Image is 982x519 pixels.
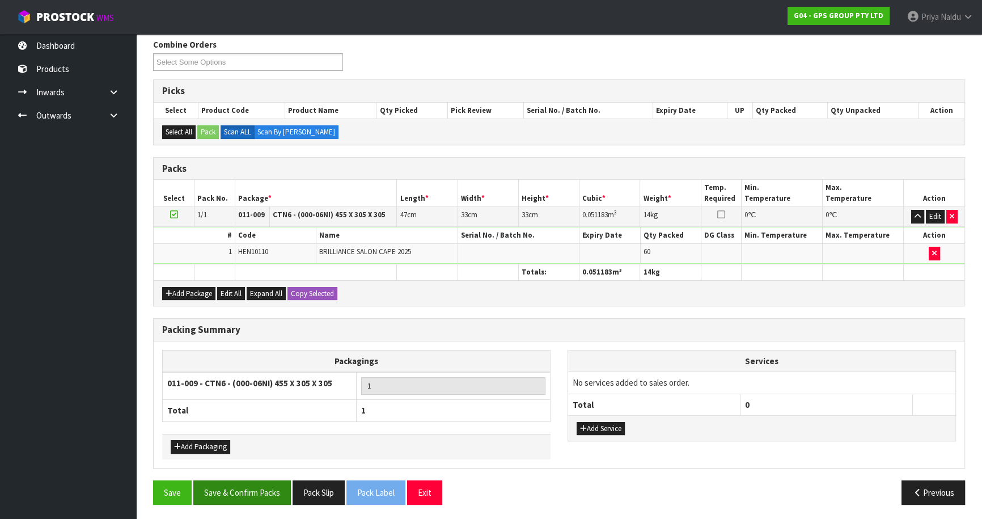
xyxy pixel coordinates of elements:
[448,103,524,119] th: Pick Review
[579,264,640,280] th: m³
[701,227,742,244] th: DG Class
[458,227,579,244] th: Serial No. / Batch No.
[524,103,653,119] th: Serial No. / Batch No.
[579,207,640,227] td: m
[96,12,114,23] small: WMS
[376,103,448,119] th: Qty Picked
[643,267,651,277] span: 14
[235,227,316,244] th: Code
[522,210,528,220] span: 33
[162,324,956,335] h3: Packing Summary
[17,10,31,24] img: cube-alt.png
[400,210,407,220] span: 47
[153,30,965,513] span: Pack
[171,440,230,454] button: Add Packaging
[287,287,337,301] button: Copy Selected
[742,207,823,227] td: ℃
[826,210,829,220] span: 0
[254,125,338,139] label: Scan By [PERSON_NAME]
[197,210,207,220] span: 1/1
[162,163,956,174] h3: Packs
[823,180,904,206] th: Max. Temperature
[198,103,285,119] th: Product Code
[167,378,332,389] strong: 011-009 - CTN6 - (000-06NI) 455 X 305 X 305
[316,227,458,244] th: Name
[745,399,750,410] span: 0
[904,180,964,206] th: Action
[163,400,357,421] th: Total
[250,289,282,298] span: Expand All
[918,103,964,119] th: Action
[742,227,823,244] th: Min. Temperature
[823,227,904,244] th: Max. Temperature
[458,180,518,206] th: Width
[568,351,955,372] th: Services
[518,207,579,227] td: cm
[162,86,956,96] h3: Picks
[397,180,458,206] th: Length
[941,11,961,22] span: Naidu
[238,247,268,256] span: HEN10110
[397,207,458,227] td: cm
[904,227,964,244] th: Action
[461,210,468,220] span: 33
[361,405,366,416] span: 1
[823,207,904,227] td: ℃
[235,180,397,206] th: Package
[644,247,650,256] span: 60
[221,125,255,139] label: Scan ALL
[582,210,608,220] span: 0.051183
[36,10,94,24] span: ProStock
[154,227,235,244] th: #
[458,207,518,227] td: cm
[640,227,701,244] th: Qty Packed
[643,210,650,220] span: 14
[153,39,217,50] label: Combine Orders
[701,180,742,206] th: Temp. Required
[640,207,701,227] td: kg
[901,480,965,505] button: Previous
[217,287,245,301] button: Edit All
[346,480,405,505] button: Pack Label
[228,247,232,256] span: 1
[154,103,198,119] th: Select
[518,264,579,280] th: Totals:
[518,180,579,206] th: Height
[752,103,827,119] th: Qty Packed
[194,180,235,206] th: Pack No.
[579,180,640,206] th: Cubic
[247,287,286,301] button: Expand All
[582,267,612,277] span: 0.051183
[742,180,823,206] th: Min. Temperature
[163,350,551,372] th: Packagings
[193,480,291,505] button: Save & Confirm Packs
[926,210,945,223] button: Edit
[568,372,955,394] td: No services added to sales order.
[407,480,442,505] button: Exit
[921,11,939,22] span: Priya
[579,227,640,244] th: Expiry Date
[794,11,883,20] strong: G04 - GPS GROUP PTY LTD
[727,103,752,119] th: UP
[238,210,265,220] strong: 011-009
[273,210,386,220] strong: CTN6 - (000-06NI) 455 X 305 X 305
[828,103,918,119] th: Qty Unpacked
[640,180,701,206] th: Weight
[319,247,411,256] span: BRILLIANCE SALON CAPE 2025
[153,480,192,505] button: Save
[744,210,748,220] span: 0
[162,125,196,139] button: Select All
[568,394,740,415] th: Total
[154,180,194,206] th: Select
[614,209,617,216] sup: 3
[162,287,215,301] button: Add Package
[640,264,701,280] th: kg
[197,125,219,139] button: Pack
[285,103,376,119] th: Product Name
[788,7,890,25] a: G04 - GPS GROUP PTY LTD
[577,422,625,436] button: Add Service
[293,480,345,505] button: Pack Slip
[653,103,727,119] th: Expiry Date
